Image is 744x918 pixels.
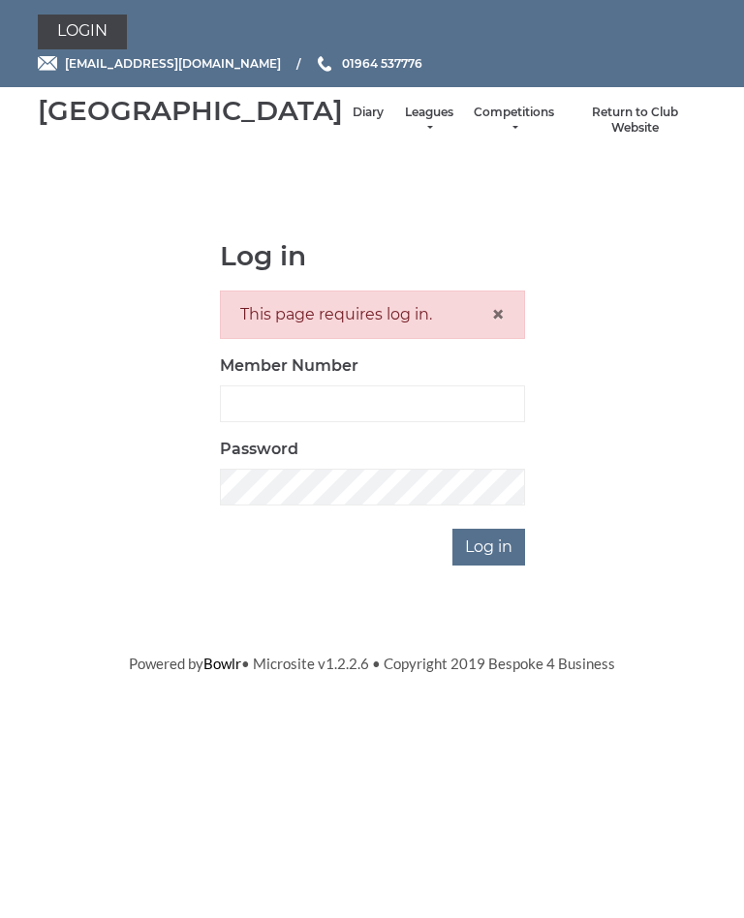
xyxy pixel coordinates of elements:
[353,105,384,121] a: Diary
[203,655,241,672] a: Bowlr
[315,54,422,73] a: Phone us 01964 537776
[573,105,697,137] a: Return to Club Website
[220,291,525,339] div: This page requires log in.
[38,96,343,126] div: [GEOGRAPHIC_DATA]
[38,54,281,73] a: Email [EMAIL_ADDRESS][DOMAIN_NAME]
[318,56,331,72] img: Phone us
[403,105,454,137] a: Leagues
[491,300,505,328] span: ×
[220,438,298,461] label: Password
[220,241,525,271] h1: Log in
[342,56,422,71] span: 01964 537776
[452,529,525,566] input: Log in
[220,354,358,378] label: Member Number
[129,655,615,672] span: Powered by • Microsite v1.2.2.6 • Copyright 2019 Bespoke 4 Business
[38,15,127,49] a: Login
[491,303,505,326] button: Close
[474,105,554,137] a: Competitions
[65,56,281,71] span: [EMAIL_ADDRESS][DOMAIN_NAME]
[38,56,57,71] img: Email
